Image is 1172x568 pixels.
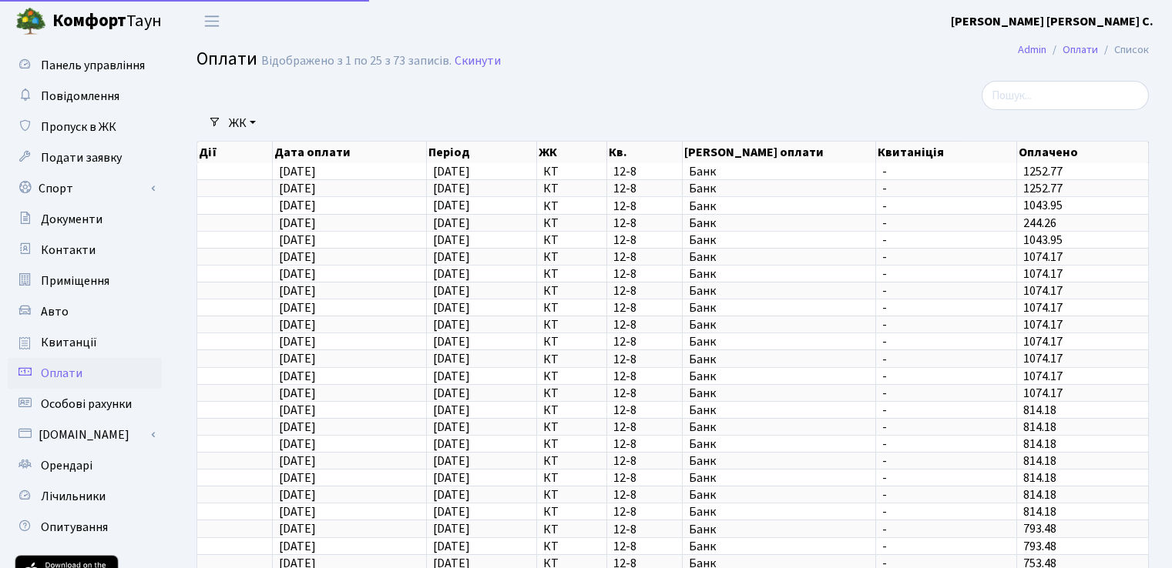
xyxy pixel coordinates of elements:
span: Банк [689,200,869,212]
span: Банк [689,165,869,178]
span: КТ [543,165,601,178]
a: Подати заявку [8,142,162,173]
span: Банк [689,387,869,399]
a: Спорт [8,173,162,204]
span: 1074.17 [1023,282,1063,299]
span: 12-8 [613,200,676,212]
span: [DATE] [433,385,470,402]
span: 12-8 [613,404,676,416]
span: КТ [543,234,601,246]
span: Подати заявку [41,149,122,166]
b: Комфорт [52,8,126,33]
th: Кв. [607,142,683,163]
span: КТ [543,217,601,229]
span: 1074.17 [1023,333,1063,350]
span: - [882,489,1010,501]
span: [DATE] [433,436,470,453]
span: Контакти [41,242,96,259]
span: 1043.95 [1023,198,1063,215]
span: - [882,182,1010,195]
span: Документи [41,211,102,228]
span: - [882,302,1010,314]
span: [DATE] [433,351,470,368]
span: Квитанції [41,334,97,351]
span: [DATE] [433,419,470,436]
span: КТ [543,438,601,450]
span: 12-8 [613,472,676,484]
span: КТ [543,506,601,518]
span: - [882,217,1010,229]
span: - [882,421,1010,433]
span: - [882,336,1010,348]
th: Оплачено [1017,142,1149,163]
span: - [882,387,1010,399]
span: [DATE] [433,486,470,503]
a: Орендарі [8,450,162,481]
span: [DATE] [279,249,316,266]
span: 12-8 [613,421,676,433]
a: Лічильники [8,481,162,512]
span: Банк [689,285,869,297]
span: 12-8 [613,319,676,331]
span: КТ [543,268,601,280]
span: КТ [543,387,601,399]
span: [DATE] [279,198,316,215]
span: - [882,285,1010,297]
span: [DATE] [433,249,470,266]
span: 12-8 [613,217,676,229]
span: Банк [689,506,869,518]
span: 12-8 [613,165,676,178]
span: Банк [689,438,869,450]
th: [PERSON_NAME] оплати [683,142,876,163]
span: 12-8 [613,182,676,195]
span: [DATE] [279,368,316,385]
span: 1074.17 [1023,351,1063,368]
span: 814.18 [1023,469,1056,486]
span: - [882,523,1010,536]
span: 12-8 [613,489,676,501]
a: Контакти [8,235,162,266]
img: logo.png [15,6,46,37]
span: [DATE] [433,232,470,249]
span: 1074.17 [1023,249,1063,266]
span: [DATE] [433,316,470,333]
span: [DATE] [279,521,316,538]
span: [DATE] [433,538,470,555]
span: [DATE] [279,299,316,316]
a: Приміщення [8,266,162,296]
span: - [882,200,1010,212]
span: КТ [543,455,601,467]
span: 12-8 [613,302,676,314]
span: 1252.77 [1023,180,1063,197]
span: Банк [689,404,869,416]
span: 814.18 [1023,419,1056,436]
a: Панель управління [8,50,162,81]
span: 814.18 [1023,503,1056,520]
span: Банк [689,370,869,383]
span: Банк [689,319,869,331]
span: 12-8 [613,523,676,536]
span: Банк [689,217,869,229]
nav: breadcrumb [995,34,1172,66]
span: Банк [689,540,869,553]
span: 1074.17 [1023,316,1063,333]
th: Період [427,142,536,163]
span: [DATE] [279,486,316,503]
span: 1074.17 [1023,299,1063,316]
span: 814.18 [1023,453,1056,469]
span: 244.26 [1023,215,1056,232]
a: Опитування [8,512,162,543]
span: 1074.17 [1023,368,1063,385]
span: - [882,455,1010,467]
span: КТ [543,319,601,331]
th: ЖК [537,142,608,163]
span: КТ [543,200,601,212]
a: [DOMAIN_NAME] [8,419,162,450]
span: [DATE] [279,282,316,299]
span: КТ [543,336,601,348]
span: 793.48 [1023,538,1056,555]
span: 12-8 [613,370,676,383]
span: [DATE] [279,419,316,436]
span: - [882,370,1010,383]
span: КТ [543,370,601,383]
